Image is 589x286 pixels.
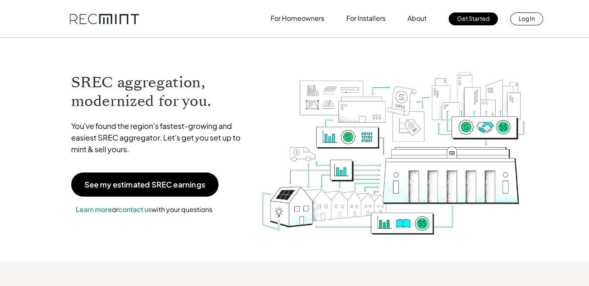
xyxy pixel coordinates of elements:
a: Get Started [449,12,498,25]
p: Log In [519,12,535,24]
p: or with your questions [71,204,217,215]
h1: SREC aggregation, modernized for you. [71,73,249,111]
p: About [408,12,427,24]
a: See my estimated SREC earnings [71,173,219,197]
p: Get Started [457,12,490,24]
a: Log In [510,12,543,25]
p: For Installers [346,12,385,24]
p: For Homeowners [271,12,324,24]
p: See my estimated SREC earnings [84,181,205,188]
a: contact us [118,205,152,214]
a: Learn more [76,205,112,214]
p: You've found the region's fastest-growing and easiest SREC aggregator. Let's get you set up to mi... [71,120,249,155]
img: RECmint value cycle [261,50,526,237]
